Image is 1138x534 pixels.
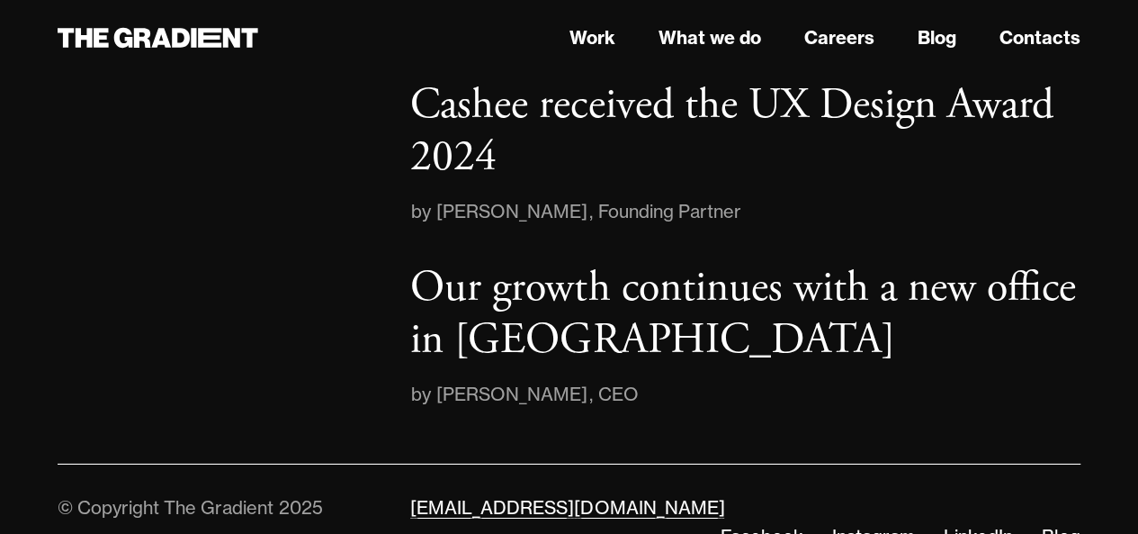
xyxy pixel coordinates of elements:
a: Blog [918,24,956,51]
a: Work [569,24,615,51]
a: Our growth continues with a new office in [GEOGRAPHIC_DATA] [410,262,1080,366]
div: CEO [597,380,638,409]
a: What we do [659,24,761,51]
p: Our growth continues with a new office in [GEOGRAPHIC_DATA] [410,260,1075,367]
div: © Copyright The Gradient [58,496,273,519]
div: by [410,380,436,409]
div: by [410,197,436,226]
p: Cashee received the UX Design Award 2024 [410,77,1053,185]
div: [PERSON_NAME] [436,380,587,409]
div: , [587,197,597,226]
div: [PERSON_NAME] [436,197,587,226]
div: , [587,380,597,409]
div: 2025 [279,496,323,519]
a: Contacts [999,24,1080,51]
a: Careers [804,24,874,51]
a: Cashee received the UX Design Award 2024 [410,79,1080,183]
a: [EMAIL_ADDRESS][DOMAIN_NAME] [410,496,724,519]
div: Founding Partner [597,197,740,226]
